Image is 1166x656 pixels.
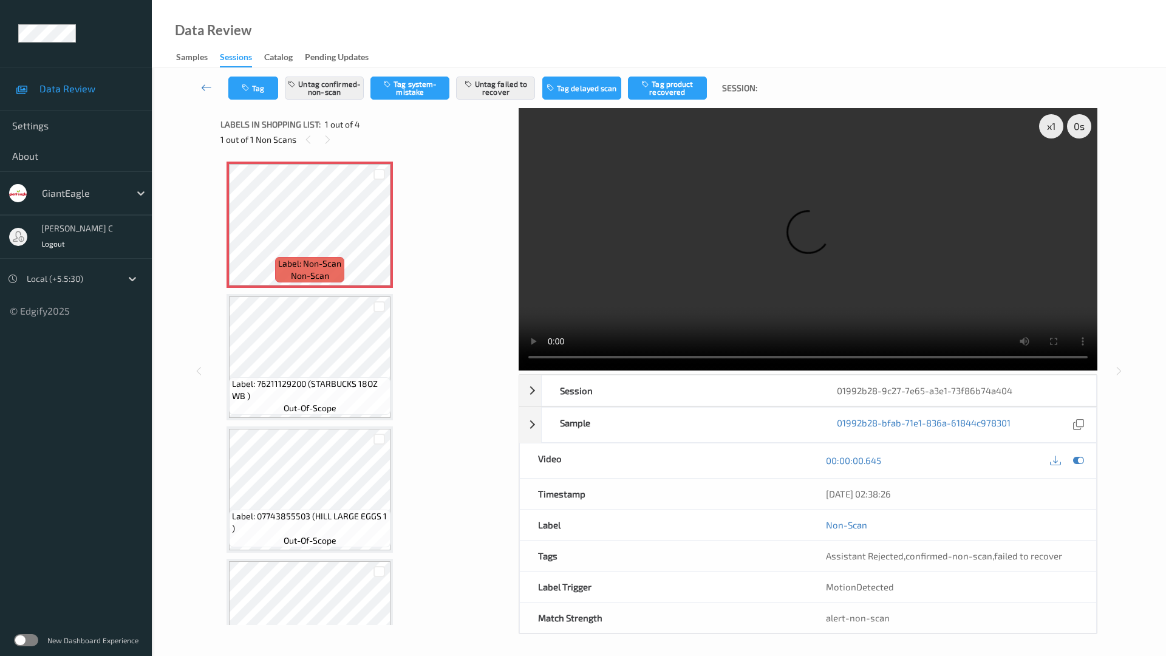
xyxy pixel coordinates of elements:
span: Assistant Rejected [826,550,904,561]
div: Sessions [220,51,252,67]
span: 1 out of 4 [325,118,360,131]
span: failed to recover [994,550,1062,561]
div: Sample [542,408,819,442]
span: Label: 07743855503 (HILL LARGE EGGS 1 ) [232,510,387,535]
span: Session: [722,82,757,94]
a: Catalog [264,49,305,66]
div: 0 s [1067,114,1091,138]
span: Label: 76211129200 (STARBUCKS 18OZ WB ) [232,378,387,402]
div: 1 out of 1 Non Scans [220,132,510,147]
button: Tag delayed scan [542,77,621,100]
div: 01992b28-9c27-7e65-a3e1-73f86b74a404 [819,375,1096,406]
a: Samples [176,49,220,66]
button: Tag [228,77,278,100]
a: Non-Scan [826,519,867,531]
button: Untag failed to recover [456,77,535,100]
div: Session [542,375,819,406]
div: Samples [176,51,208,66]
span: , , [826,550,1062,561]
div: Pending Updates [305,51,369,66]
div: Match Strength [520,603,808,633]
a: 00:00:00.645 [826,454,881,466]
div: [DATE] 02:38:26 [826,488,1078,500]
div: Tags [520,541,808,571]
a: Sessions [220,49,264,67]
span: non-scan [291,270,329,282]
div: alert-non-scan [826,612,1078,624]
span: out-of-scope [284,402,336,414]
div: Label Trigger [520,572,808,602]
div: Data Review [175,24,251,36]
a: 01992b28-bfab-71e1-836a-61844c978301 [837,417,1011,433]
div: MotionDetected [808,572,1096,602]
button: Untag confirmed-non-scan [285,77,364,100]
div: Catalog [264,51,293,66]
span: out-of-scope [284,535,336,547]
button: Tag product recovered [628,77,707,100]
span: Label: Non-Scan [278,258,341,270]
div: Session01992b28-9c27-7e65-a3e1-73f86b74a404 [519,375,1097,406]
div: Timestamp [520,479,808,509]
div: Label [520,510,808,540]
span: confirmed-non-scan [905,550,992,561]
button: Tag system-mistake [370,77,449,100]
div: x 1 [1039,114,1063,138]
a: Pending Updates [305,49,381,66]
div: Sample01992b28-bfab-71e1-836a-61844c978301 [519,407,1097,443]
span: Labels in shopping list: [220,118,321,131]
div: Video [520,443,808,478]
